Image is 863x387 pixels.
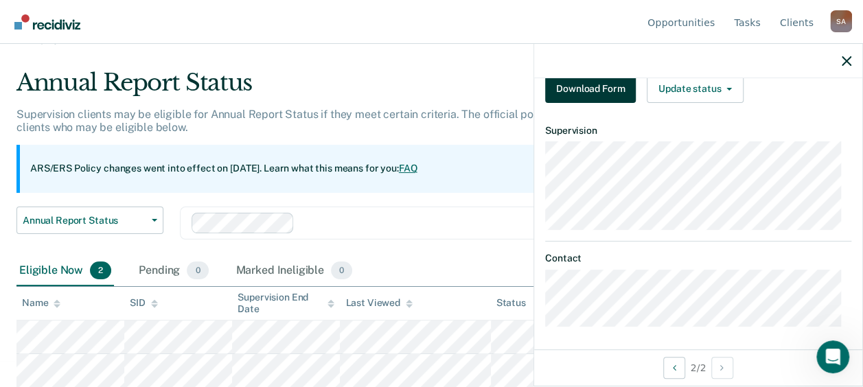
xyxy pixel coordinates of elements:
button: Next Opportunity [711,357,733,379]
dt: Supervision [545,125,851,137]
div: Name [22,297,60,309]
p: Supervision clients may be eligible for Annual Report Status if they meet certain criteria. The o... [16,108,785,134]
div: Eligible Now [16,256,114,286]
span: 0 [331,261,352,279]
div: Last Viewed [345,297,412,309]
button: Update status [647,75,744,103]
a: Navigate to form link [545,75,641,103]
div: Supervision End Date [238,292,334,315]
button: Previous Opportunity [663,357,685,379]
div: Annual Report Status [16,69,793,108]
span: 0 [187,261,208,279]
div: Marked Ineligible [233,256,356,286]
img: Recidiviz [14,14,80,30]
p: ARS/ERS Policy changes went into effect on [DATE]. Learn what this means for you: [30,162,417,176]
div: SID [130,297,158,309]
a: FAQ [399,163,418,174]
div: 2 / 2 [534,349,862,386]
div: Pending [136,256,211,286]
button: Download Form [545,75,636,103]
span: Annual Report Status [23,215,146,226]
div: S A [830,10,852,32]
div: Status [496,297,526,309]
iframe: Intercom live chat [816,340,849,373]
span: 2 [90,261,111,279]
button: Profile dropdown button [830,10,852,32]
dt: Contact [545,253,851,264]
